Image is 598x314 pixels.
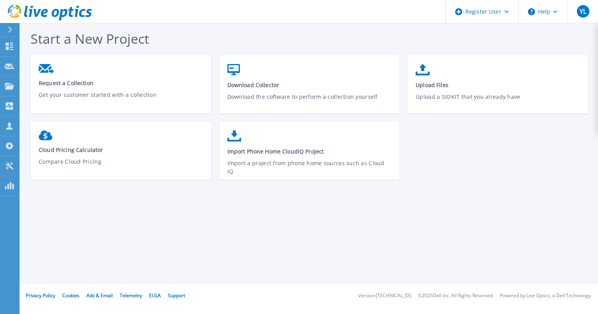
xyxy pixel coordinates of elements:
[580,8,586,14] span: YL
[31,60,211,114] a: Request a CollectionGet your customer started with a collection
[120,292,142,299] a: Telemetry
[26,292,55,299] a: Privacy Policy
[416,93,580,111] p: Upload a SIOKIT that you already have
[168,292,185,299] a: Support
[418,293,493,298] li: © 2025 Dell Inc. All Rights Reserved
[500,293,591,298] li: Powered by Live Optics, a Dell Technology
[227,81,392,89] span: Download Collector
[39,157,204,175] p: Compare Cloud Pricing
[219,60,400,116] a: Download CollectorDownload the software to perform a collection yourself
[39,79,204,87] span: Request a Collection
[39,91,204,109] p: Get your customer started with a collection
[227,93,392,111] p: Download the software to perform a collection yourself
[358,293,411,298] li: Version: [TECHNICAL_ID]
[39,146,204,153] span: Cloud Pricing Calculator
[31,127,211,181] a: Cloud Pricing CalculatorCompare Cloud Pricing
[31,30,149,48] span: Start a New Project
[407,60,588,116] a: Upload FilesUpload a SIOKIT that you already have
[62,292,79,299] a: Cookies
[416,81,580,89] span: Upload Files
[86,292,113,299] a: Ads & Email
[149,292,161,299] a: EULA
[227,159,392,177] p: Import a project from phone home sources such as Cloud IQ
[227,148,392,155] span: Import Phone Home CloudIQ Project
